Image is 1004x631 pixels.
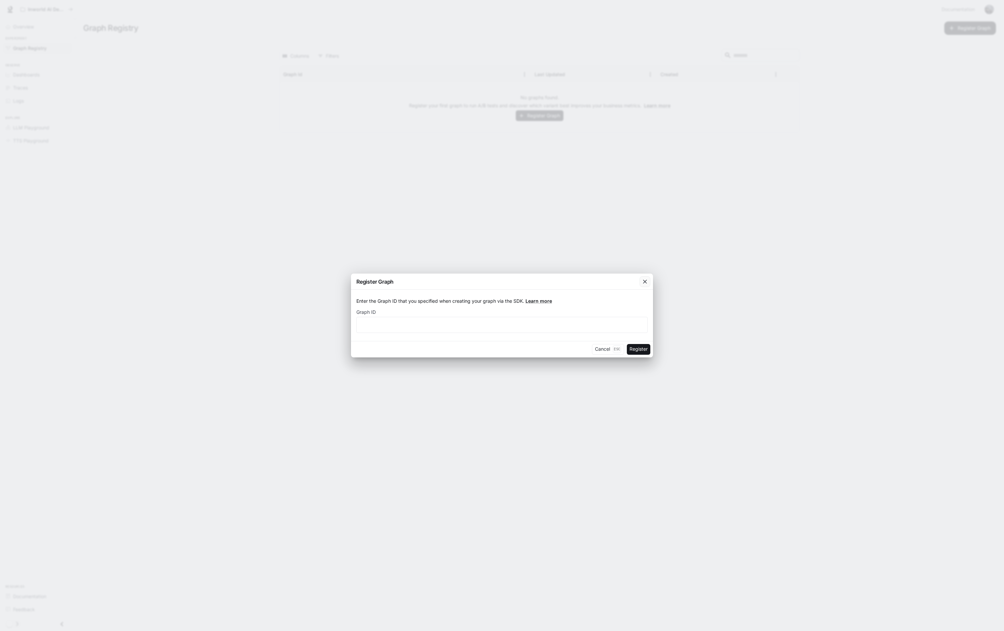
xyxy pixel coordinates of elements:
p: Esc [613,345,621,353]
button: Register [627,344,650,355]
button: CancelEsc [592,344,624,355]
p: Graph ID [356,310,376,314]
a: Learn more [525,298,552,304]
p: Register Graph [356,278,394,286]
p: Enter the Graph ID that you specified when creating your graph via the SDK. [356,298,648,304]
